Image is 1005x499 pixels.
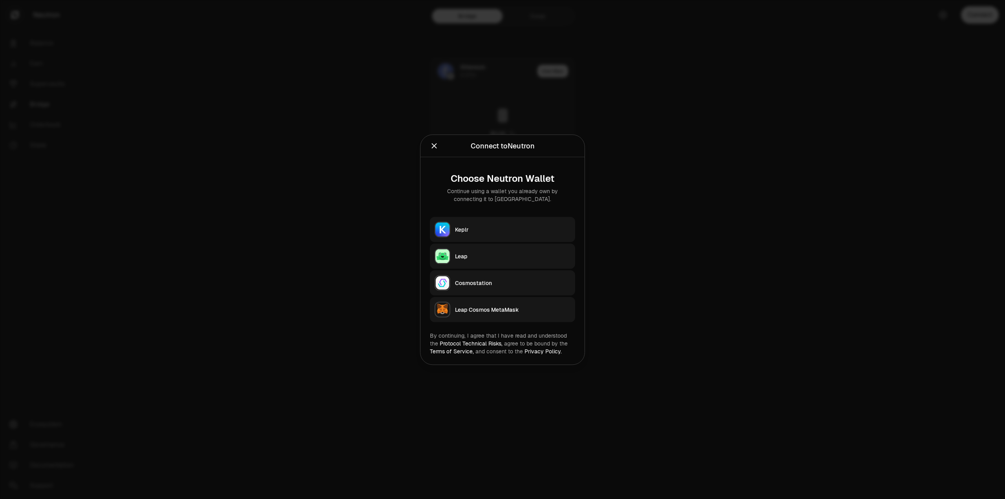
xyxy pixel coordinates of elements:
[455,305,570,313] div: Leap Cosmos MetaMask
[435,302,450,316] img: Leap Cosmos MetaMask
[455,252,570,260] div: Leap
[430,297,575,322] button: Leap Cosmos MetaMaskLeap Cosmos MetaMask
[430,270,575,295] button: CosmostationCosmostation
[455,225,570,233] div: Keplr
[436,187,569,203] div: Continue using a wallet you already own by connecting it to [GEOGRAPHIC_DATA].
[440,340,502,347] a: Protocol Technical Risks,
[435,276,450,290] img: Cosmostation
[436,173,569,184] div: Choose Neutron Wallet
[471,140,535,151] div: Connect to Neutron
[430,347,474,355] a: Terms of Service,
[430,243,575,269] button: LeapLeap
[435,222,450,236] img: Keplr
[430,331,575,355] div: By continuing, I agree that I have read and understood the agree to be bound by the and consent t...
[430,217,575,242] button: KeplrKeplr
[430,140,439,151] button: Close
[435,249,450,263] img: Leap
[524,347,562,355] a: Privacy Policy.
[455,279,570,287] div: Cosmostation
